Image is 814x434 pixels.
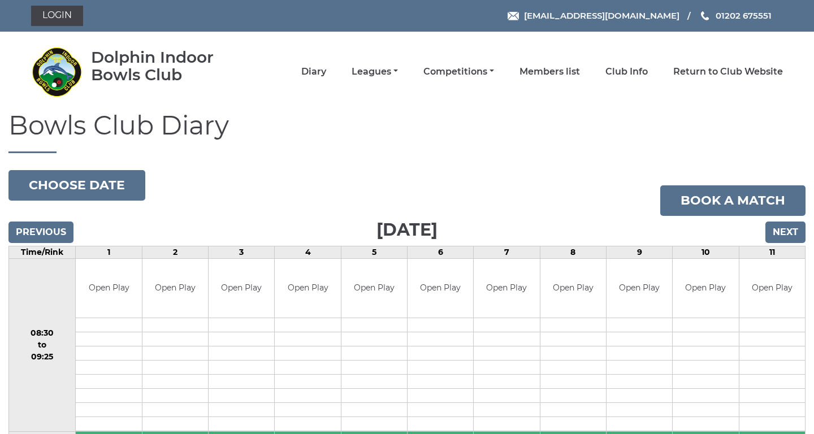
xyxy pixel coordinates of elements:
[91,49,246,84] div: Dolphin Indoor Bowls Club
[524,10,679,21] span: [EMAIL_ADDRESS][DOMAIN_NAME]
[142,259,208,318] td: Open Play
[8,170,145,201] button: Choose date
[673,259,738,318] td: Open Play
[474,246,540,258] td: 7
[673,246,739,258] td: 10
[408,259,473,318] td: Open Play
[301,66,326,78] a: Diary
[607,259,672,318] td: Open Play
[8,222,73,243] input: Previous
[660,185,806,216] a: Book a match
[606,246,672,258] td: 9
[209,259,274,318] td: Open Play
[508,9,679,22] a: Email [EMAIL_ADDRESS][DOMAIN_NAME]
[408,246,474,258] td: 6
[9,246,76,258] td: Time/Rink
[9,258,76,432] td: 08:30 to 09:25
[519,66,580,78] a: Members list
[699,9,772,22] a: Phone us 01202 675551
[716,10,772,21] span: 01202 675551
[275,246,341,258] td: 4
[31,46,82,97] img: Dolphin Indoor Bowls Club
[508,12,519,20] img: Email
[474,259,539,318] td: Open Play
[142,246,208,258] td: 2
[605,66,648,78] a: Club Info
[739,246,805,258] td: 11
[352,66,398,78] a: Leagues
[341,259,407,318] td: Open Play
[341,246,407,258] td: 5
[423,66,494,78] a: Competitions
[31,6,83,26] a: Login
[540,246,606,258] td: 8
[76,246,142,258] td: 1
[765,222,806,243] input: Next
[275,259,340,318] td: Open Play
[739,259,805,318] td: Open Play
[540,259,606,318] td: Open Play
[701,11,709,20] img: Phone us
[673,66,783,78] a: Return to Club Website
[76,259,141,318] td: Open Play
[209,246,275,258] td: 3
[8,111,806,153] h1: Bowls Club Diary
